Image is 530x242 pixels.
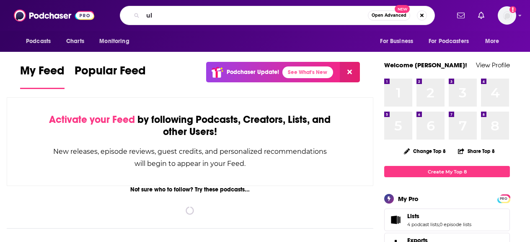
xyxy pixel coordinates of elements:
[49,113,135,126] span: Activate your Feed
[49,114,331,138] div: by following Podcasts, Creators, Lists, and other Users!
[407,212,471,220] a: Lists
[479,33,510,49] button: open menu
[20,64,65,89] a: My Feed
[485,36,499,47] span: More
[49,145,331,170] div: New releases, episode reviews, guest credits, and personalized recommendations will begin to appe...
[61,33,89,49] a: Charts
[439,222,440,227] span: ,
[440,222,471,227] a: 0 episode lists
[475,8,488,23] a: Show notifications dropdown
[384,61,467,69] a: Welcome [PERSON_NAME]!
[395,5,410,13] span: New
[387,214,404,226] a: Lists
[498,6,516,25] span: Logged in as RiverheadPublicity
[20,33,62,49] button: open menu
[398,195,419,203] div: My Pro
[368,10,410,20] button: Open AdvancedNew
[429,36,469,47] span: For Podcasters
[227,69,279,76] p: Podchaser Update!
[454,8,468,23] a: Show notifications dropdown
[66,36,84,47] span: Charts
[282,66,333,78] a: See What's New
[143,9,368,22] input: Search podcasts, credits, & more...
[476,61,510,69] a: View Profile
[20,64,65,83] span: My Feed
[93,33,140,49] button: open menu
[509,6,516,13] svg: Add a profile image
[14,8,94,23] img: Podchaser - Follow, Share and Rate Podcasts
[458,143,495,159] button: Share Top 8
[498,6,516,25] button: Show profile menu
[75,64,146,89] a: Popular Feed
[26,36,51,47] span: Podcasts
[75,64,146,83] span: Popular Feed
[372,13,406,18] span: Open Advanced
[384,166,510,177] a: Create My Top 8
[99,36,129,47] span: Monitoring
[407,212,419,220] span: Lists
[384,209,510,231] span: Lists
[374,33,424,49] button: open menu
[498,6,516,25] img: User Profile
[120,6,435,25] div: Search podcasts, credits, & more...
[423,33,481,49] button: open menu
[407,222,439,227] a: 4 podcast lists
[399,146,451,156] button: Change Top 8
[499,195,509,201] a: PRO
[7,186,373,193] div: Not sure who to follow? Try these podcasts...
[380,36,413,47] span: For Business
